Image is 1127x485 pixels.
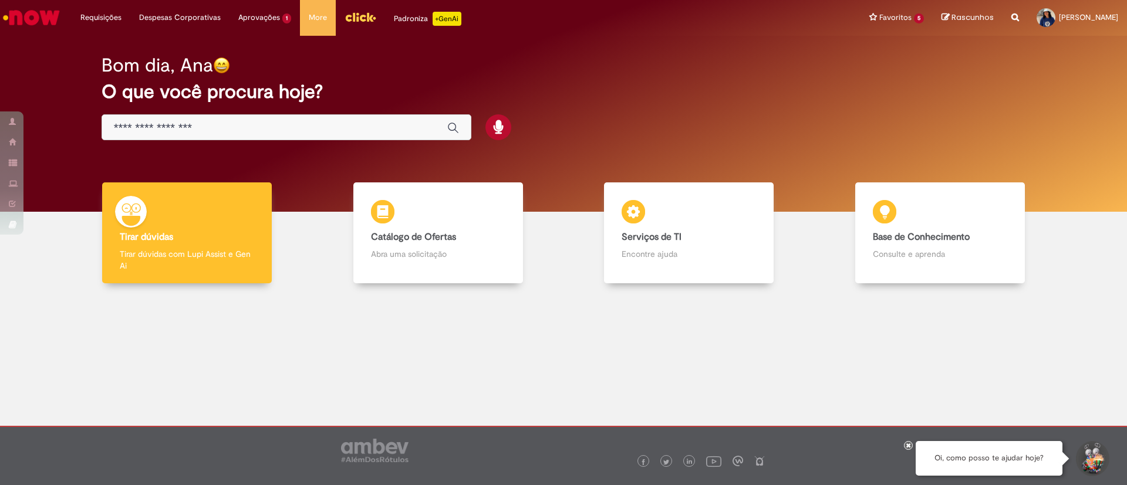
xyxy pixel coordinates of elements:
[341,439,409,462] img: logo_footer_ambev_rotulo_gray.png
[663,459,669,465] img: logo_footer_twitter.png
[102,55,213,76] h2: Bom dia, Ana
[873,231,970,243] b: Base de Conhecimento
[942,12,994,23] a: Rascunhos
[1059,12,1118,22] span: [PERSON_NAME]
[120,231,173,243] b: Tirar dúvidas
[1,6,62,29] img: ServiceNow
[213,57,230,74] img: happy-face.png
[238,12,280,23] span: Aprovações
[622,248,756,260] p: Encontre ajuda
[815,182,1066,284] a: Base de Conhecimento Consulte e aprenda
[879,12,912,23] span: Favoritos
[1074,441,1109,476] button: Iniciar Conversa de Suporte
[102,82,1026,102] h2: O que você procura hoje?
[282,13,291,23] span: 1
[916,441,1062,476] div: Oi, como posso te ajudar hoje?
[873,248,1007,260] p: Consulte e aprenda
[433,12,461,26] p: +GenAi
[622,231,681,243] b: Serviços de TI
[62,182,313,284] a: Tirar dúvidas Tirar dúvidas com Lupi Assist e Gen Ai
[139,12,221,23] span: Despesas Corporativas
[371,248,505,260] p: Abra uma solicitação
[371,231,456,243] b: Catálogo de Ofertas
[706,453,721,469] img: logo_footer_youtube.png
[120,248,254,272] p: Tirar dúvidas com Lupi Assist e Gen Ai
[394,12,461,26] div: Padroniza
[640,459,646,465] img: logo_footer_facebook.png
[563,182,815,284] a: Serviços de TI Encontre ajuda
[754,456,765,466] img: logo_footer_naosei.png
[309,12,327,23] span: More
[313,182,564,284] a: Catálogo de Ofertas Abra uma solicitação
[345,8,376,26] img: click_logo_yellow_360x200.png
[951,12,994,23] span: Rascunhos
[914,13,924,23] span: 5
[687,459,693,466] img: logo_footer_linkedin.png
[80,12,122,23] span: Requisições
[733,456,743,466] img: logo_footer_workplace.png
